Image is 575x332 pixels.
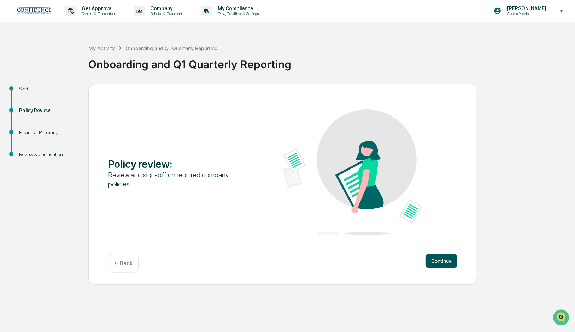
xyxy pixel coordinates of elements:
[76,11,120,16] p: Content & Transactions
[145,11,187,16] p: Policies & Documents
[88,52,571,71] div: Onboarding and Q1 Quarterly Reporting
[48,86,90,99] a: 🗄️Attestations
[114,260,133,267] p: ← Back
[17,7,51,14] img: logo
[58,89,88,96] span: Attestations
[14,89,46,96] span: Preclearance
[51,89,57,95] div: 🗄️
[14,102,45,109] span: Data Lookup
[212,11,262,16] p: Data, Deadlines & Settings
[212,6,262,11] p: My Compliance
[7,14,129,26] p: How can we help?
[426,254,457,268] button: Continue
[7,89,13,95] div: 🖐️
[7,103,13,108] div: 🔎
[4,99,47,112] a: 🔎Data Lookup
[4,86,48,99] a: 🖐️Preclearance
[501,6,550,11] p: [PERSON_NAME]
[19,107,77,114] div: Policy Review
[19,151,77,158] div: Review & Certification
[120,56,129,64] button: Start new chat
[50,119,86,125] a: Powered byPylon
[24,54,116,61] div: Start new chat
[283,109,422,235] img: Policy review
[145,6,187,11] p: Company
[7,54,20,66] img: 1746055101610-c473b297-6a78-478c-a979-82029cc54cd1
[108,158,248,170] div: Policy review :
[552,309,571,328] iframe: Open customer support
[108,170,248,189] div: Review and sign-off on required company policies.
[125,45,218,51] div: Onboarding and Q1 Quarterly Reporting
[76,6,120,11] p: Get Approval
[19,85,77,93] div: Start
[501,11,550,16] p: Access People
[88,45,115,51] div: My Activity
[19,129,77,136] div: Financial Reporting
[24,61,89,66] div: We're available if you need us!
[70,119,86,125] span: Pylon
